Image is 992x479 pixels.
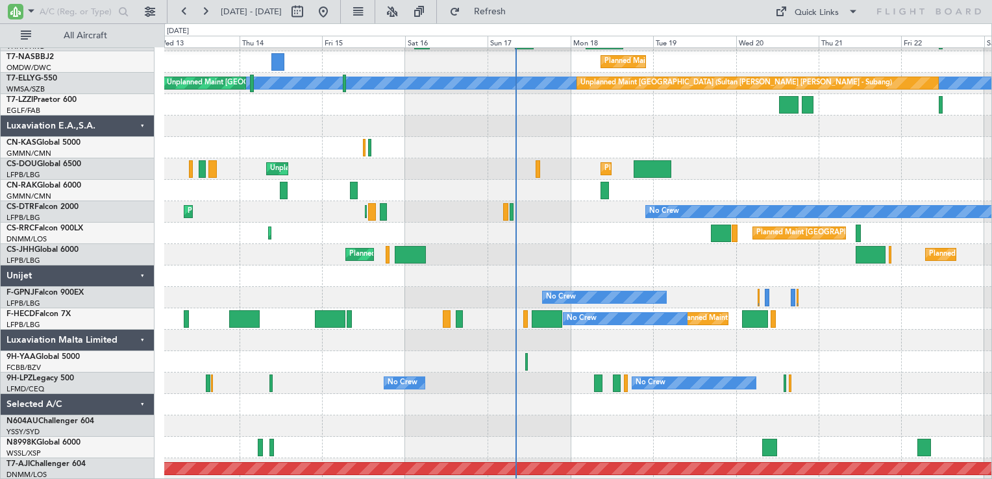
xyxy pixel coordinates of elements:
a: CS-JHHGlobal 6000 [6,246,79,254]
div: Wed 13 [156,36,239,47]
a: LFPB/LBG [6,170,40,180]
a: N604AUChallenger 604 [6,417,94,425]
a: LFMD/CEQ [6,384,44,394]
button: Refresh [443,1,521,22]
span: T7-ELLY [6,75,35,82]
span: All Aircraft [34,31,137,40]
span: [DATE] - [DATE] [221,6,282,18]
a: LFPB/LBG [6,320,40,330]
a: GMMN/CMN [6,149,51,158]
a: CS-RRCFalcon 900LX [6,225,83,232]
div: Planned Maint [GEOGRAPHIC_DATA] ([GEOGRAPHIC_DATA]) [756,223,961,243]
span: CN-RAK [6,182,37,190]
div: Wed 20 [736,36,819,47]
span: T7-NAS [6,53,35,61]
div: Planned Maint [GEOGRAPHIC_DATA] ([GEOGRAPHIC_DATA]) [604,159,809,178]
a: CS-DOUGlobal 6500 [6,160,81,168]
a: WSSL/XSP [6,448,41,458]
span: N8998K [6,439,36,447]
button: All Aircraft [14,25,141,46]
span: CS-DOU [6,160,37,168]
div: Quick Links [795,6,839,19]
div: Thu 14 [240,36,322,47]
div: Thu 21 [819,36,901,47]
span: CS-JHH [6,246,34,254]
div: Sun 17 [488,36,570,47]
div: Unplanned Maint [GEOGRAPHIC_DATA] (Sultan [PERSON_NAME] [PERSON_NAME] - Subang) [167,73,478,93]
a: N8998KGlobal 6000 [6,439,81,447]
a: WMSA/SZB [6,84,45,94]
input: A/C (Reg. or Type) [40,2,114,21]
a: F-GPNJFalcon 900EX [6,289,84,297]
a: DNMM/LOS [6,234,47,244]
span: 9H-YAA [6,353,36,361]
a: 9H-LPZLegacy 500 [6,375,74,382]
span: F-HECD [6,310,35,318]
a: GMMN/CMN [6,191,51,201]
a: CN-KASGlobal 5000 [6,139,81,147]
a: 9H-YAAGlobal 5000 [6,353,80,361]
div: Unplanned Maint [GEOGRAPHIC_DATA] ([GEOGRAPHIC_DATA]) [270,159,484,178]
div: Planned Maint Sofia [188,202,254,221]
span: CN-KAS [6,139,36,147]
div: Mon 18 [571,36,653,47]
a: T7-LZZIPraetor 600 [6,96,77,104]
span: F-GPNJ [6,289,34,297]
div: Sat 16 [405,36,488,47]
button: Quick Links [769,1,865,22]
span: T7-LZZI [6,96,33,104]
a: LFPB/LBG [6,299,40,308]
a: F-HECDFalcon 7X [6,310,71,318]
div: Planned Maint Abuja ([PERSON_NAME] Intl) [604,52,750,71]
a: CN-RAKGlobal 6000 [6,182,81,190]
a: OMDW/DWC [6,63,51,73]
a: FCBB/BZV [6,363,41,373]
a: T7-ELLYG-550 [6,75,57,82]
div: No Crew [546,288,576,307]
div: Tue 19 [653,36,736,47]
a: LFPB/LBG [6,256,40,265]
span: 9H-LPZ [6,375,32,382]
div: Fri 15 [322,36,404,47]
a: EGLF/FAB [6,106,40,116]
span: N604AU [6,417,38,425]
a: CS-DTRFalcon 2000 [6,203,79,211]
div: No Crew [567,309,597,328]
a: LFPB/LBG [6,213,40,223]
div: [DATE] [167,26,189,37]
span: Refresh [463,7,517,16]
span: CS-RRC [6,225,34,232]
div: No Crew [636,373,665,393]
div: No Crew [388,373,417,393]
div: No Crew [649,202,679,221]
div: Planned Maint [GEOGRAPHIC_DATA] ([GEOGRAPHIC_DATA]) [349,245,554,264]
a: T7-AJIChallenger 604 [6,460,86,468]
a: T7-NASBBJ2 [6,53,54,61]
span: CS-DTR [6,203,34,211]
div: Unplanned Maint [GEOGRAPHIC_DATA] (Sultan [PERSON_NAME] [PERSON_NAME] - Subang) [580,73,892,93]
a: YSSY/SYD [6,427,40,437]
div: Fri 22 [901,36,984,47]
span: T7-AJI [6,460,30,468]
